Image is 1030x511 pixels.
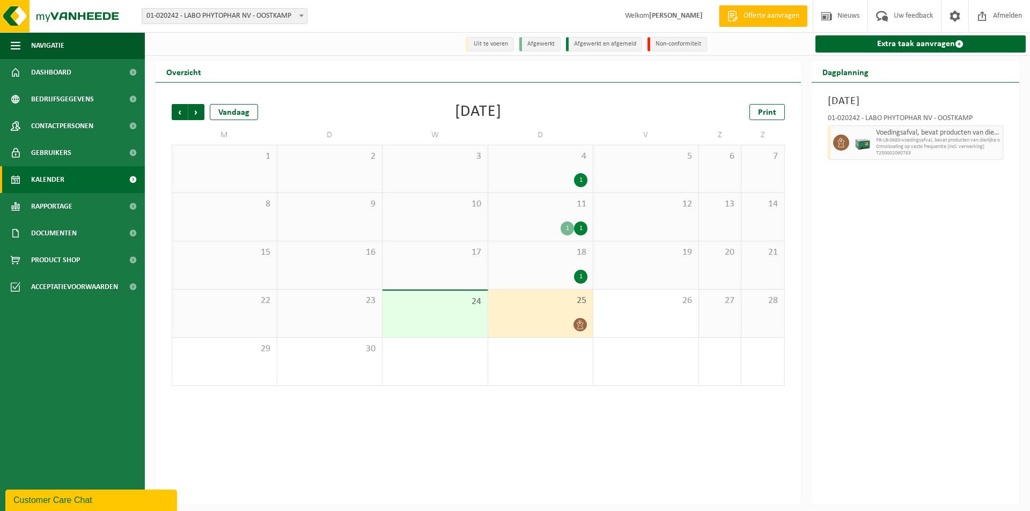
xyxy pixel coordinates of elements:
[519,37,561,51] li: Afgewerkt
[574,270,587,284] div: 1
[494,198,588,210] span: 11
[388,296,482,308] span: 24
[466,37,514,51] li: Uit te voeren
[31,166,64,193] span: Kalender
[172,104,188,120] span: Vorige
[561,221,574,235] div: 1
[283,198,377,210] span: 9
[876,137,1000,144] span: PB-LB-0680-voedingsafval, bevat producten van dierlijke o
[649,12,703,20] strong: [PERSON_NAME]
[599,198,693,210] span: 12
[188,104,204,120] span: Volgende
[747,295,778,307] span: 28
[31,193,72,220] span: Rapportage
[283,247,377,258] span: 16
[142,9,307,24] span: 01-020242 - LABO PHYTOPHAR NV - OOSTKAMP
[741,11,802,21] span: Offerte aanvragen
[178,247,271,258] span: 15
[277,125,383,145] td: D
[593,125,699,145] td: V
[758,108,776,117] span: Print
[704,198,736,210] span: 13
[455,104,502,120] div: [DATE]
[178,343,271,355] span: 29
[494,295,588,307] span: 25
[876,150,1000,157] span: T250002060783
[388,247,482,258] span: 17
[704,247,736,258] span: 20
[719,5,807,27] a: Offerte aanvragen
[648,37,707,51] li: Non-conformiteit
[599,247,693,258] span: 19
[156,61,212,82] h2: Overzicht
[283,343,377,355] span: 30
[574,221,587,235] div: 1
[749,104,785,120] a: Print
[747,151,778,162] span: 7
[599,151,693,162] span: 5
[855,135,871,151] img: PB-LB-0680-HPE-GN-01
[876,129,1000,137] span: Voedingsafval, bevat producten van dierlijke oorsprong, gemengde verpakking (exclusief glas), cat...
[210,104,258,120] div: Vandaag
[815,35,1026,53] a: Extra taak aanvragen
[747,198,778,210] span: 14
[178,295,271,307] span: 22
[494,247,588,258] span: 18
[574,173,587,187] div: 1
[31,139,71,166] span: Gebruikers
[382,125,488,145] td: W
[828,115,1004,125] div: 01-020242 - LABO PHYTOPHAR NV - OOSTKAMP
[31,273,118,300] span: Acceptatievoorwaarden
[704,151,736,162] span: 6
[172,125,277,145] td: M
[704,295,736,307] span: 27
[283,295,377,307] span: 23
[31,32,64,59] span: Navigatie
[828,93,1004,109] h3: [DATE]
[488,125,594,145] td: D
[747,247,778,258] span: 21
[5,487,179,511] iframe: chat widget
[566,37,642,51] li: Afgewerkt en afgemeld
[31,113,93,139] span: Contactpersonen
[812,61,879,82] h2: Dagplanning
[599,295,693,307] span: 26
[283,151,377,162] span: 2
[31,247,80,273] span: Product Shop
[31,220,77,247] span: Documenten
[699,125,742,145] td: Z
[178,198,271,210] span: 8
[388,198,482,210] span: 10
[494,151,588,162] span: 4
[388,151,482,162] span: 3
[876,144,1000,150] span: Omwisseling op vaste frequentie (incl. verwerking)
[741,125,784,145] td: Z
[142,8,307,24] span: 01-020242 - LABO PHYTOPHAR NV - OOSTKAMP
[31,86,94,113] span: Bedrijfsgegevens
[178,151,271,162] span: 1
[31,59,71,86] span: Dashboard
